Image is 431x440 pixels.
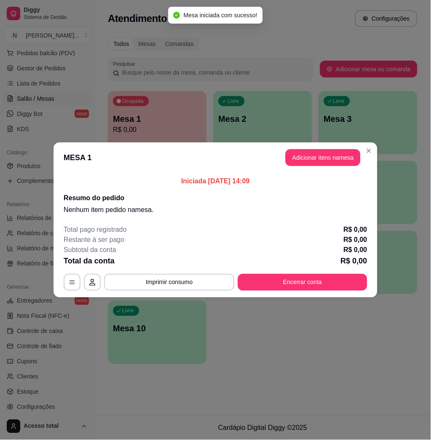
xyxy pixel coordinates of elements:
button: Encerrar conta [238,274,367,291]
p: R$ 0,00 [344,225,367,235]
p: R$ 0,00 [341,255,367,267]
h2: Resumo do pedido [64,193,367,203]
p: Iniciada [DATE] 14:09 [64,176,367,186]
button: Close [362,144,376,158]
p: Total da conta [64,255,115,267]
button: Adicionar itens namesa [286,149,361,166]
button: Imprimir consumo [104,274,234,291]
p: Nenhum item pedido na mesa . [64,205,367,215]
p: R$ 0,00 [344,235,367,245]
p: Restante à ser pago [64,235,124,245]
span: check-circle [173,12,180,19]
p: Subtotal da conta [64,245,116,255]
span: Mesa iniciada com sucesso! [183,12,257,19]
p: R$ 0,00 [344,245,367,255]
header: MESA 1 [54,142,377,173]
p: Total pago registrado [64,225,127,235]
